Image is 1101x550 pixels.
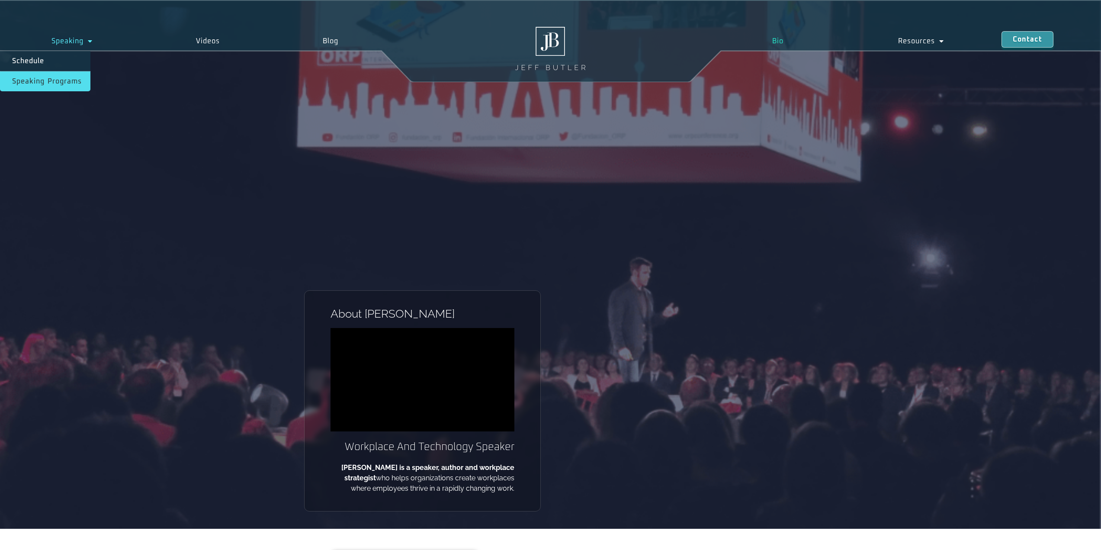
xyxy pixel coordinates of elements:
a: Videos [144,31,272,51]
a: Blog [271,31,390,51]
p: who helps organizations create workplaces where employees thrive in a rapidly changing work. [331,463,514,494]
h1: About [PERSON_NAME] [331,308,514,319]
a: Contact [1001,31,1053,48]
a: Resources [841,31,1001,51]
a: Bio [715,31,841,51]
b: [PERSON_NAME] is a speaker, author and workplace strategist [341,463,514,482]
span: Contact [1013,36,1042,43]
nav: Menu [715,31,1001,51]
h2: Workplace And Technology Speaker [331,440,514,454]
iframe: vimeo Video Player [331,328,514,431]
